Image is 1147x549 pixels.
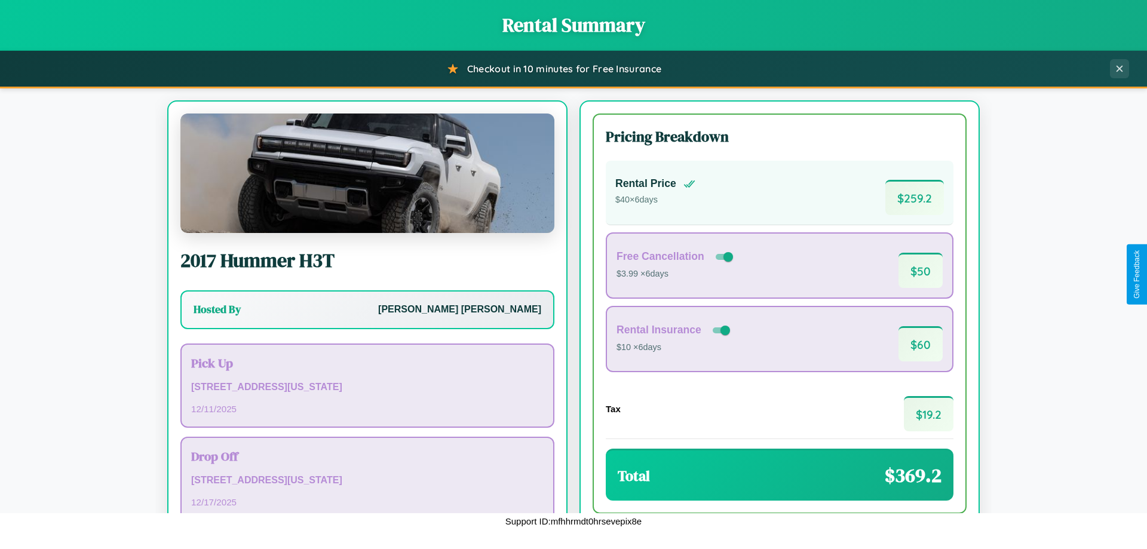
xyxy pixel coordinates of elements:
p: Support ID: mfhhrmdt0hrsevepix8e [505,513,642,529]
p: 12 / 11 / 2025 [191,401,544,417]
span: $ 60 [898,326,943,361]
p: $ 40 × 6 days [615,192,695,208]
p: [STREET_ADDRESS][US_STATE] [191,379,544,396]
h4: Rental Insurance [617,324,701,336]
p: $3.99 × 6 days [617,266,735,282]
span: Checkout in 10 minutes for Free Insurance [467,63,661,75]
h3: Drop Off [191,447,544,465]
h3: Pick Up [191,354,544,372]
span: $ 19.2 [904,396,953,431]
span: $ 50 [898,253,943,288]
h2: 2017 Hummer H3T [180,247,554,274]
h1: Rental Summary [12,12,1135,38]
h3: Total [618,466,650,486]
p: [STREET_ADDRESS][US_STATE] [191,472,544,489]
p: [PERSON_NAME] [PERSON_NAME] [378,301,541,318]
h4: Rental Price [615,177,676,190]
h4: Free Cancellation [617,250,704,263]
h3: Hosted By [194,302,241,317]
img: Hummer H3T [180,114,554,233]
h3: Pricing Breakdown [606,127,953,146]
h4: Tax [606,404,621,414]
p: 12 / 17 / 2025 [191,494,544,510]
span: $ 259.2 [885,180,944,215]
div: Give Feedback [1133,250,1141,299]
span: $ 369.2 [885,462,941,489]
p: $10 × 6 days [617,340,732,355]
